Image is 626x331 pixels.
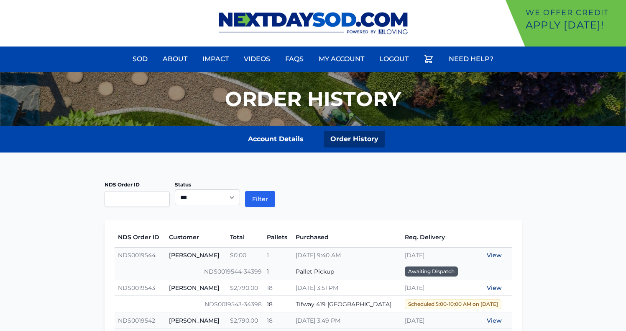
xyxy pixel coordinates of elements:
[487,251,502,259] a: View
[166,227,227,248] th: Customer
[263,280,292,296] td: 18
[166,313,227,328] td: [PERSON_NAME]
[118,317,155,324] a: NDS0019542
[324,131,385,147] a: Order History
[374,49,414,69] a: Logout
[401,227,468,248] th: Req. Delivery
[158,49,192,69] a: About
[263,313,292,328] td: 18
[263,227,292,248] th: Pallets
[239,49,275,69] a: Videos
[105,181,140,188] label: NDS Order ID
[314,49,369,69] a: My Account
[292,313,401,328] td: [DATE] 3:49 PM
[166,248,227,263] td: [PERSON_NAME]
[292,248,401,263] td: [DATE] 9:40 AM
[292,263,401,280] td: Pallet Pickup
[197,49,234,69] a: Impact
[115,296,264,313] td: NDS0019543-34398
[227,227,263,248] th: Total
[227,313,263,328] td: $2,790.00
[241,131,310,147] a: Account Details
[401,248,468,263] td: [DATE]
[280,49,309,69] a: FAQs
[526,18,623,32] p: Apply [DATE]!
[263,248,292,263] td: 1
[225,89,401,109] h1: Order History
[292,227,401,248] th: Purchased
[128,49,153,69] a: Sod
[166,280,227,296] td: [PERSON_NAME]
[401,313,468,328] td: [DATE]
[292,280,401,296] td: [DATE] 3:51 PM
[263,263,292,280] td: 1
[175,181,191,188] label: Status
[115,263,264,280] td: NDS0019544-34399
[115,227,166,248] th: NDS Order ID
[401,280,468,296] td: [DATE]
[405,266,458,277] span: Awaiting Dispatch
[227,248,263,263] td: $0.00
[292,296,401,313] td: Tifway 419 [GEOGRAPHIC_DATA]
[526,7,623,18] p: We offer Credit
[263,296,292,313] td: 18
[444,49,498,69] a: Need Help?
[118,251,156,259] a: NDS0019544
[118,284,155,292] a: NDS0019543
[405,299,501,309] span: Scheduled 5:00-10:00 AM on [DATE]
[487,317,502,324] a: View
[245,191,275,207] button: Filter
[487,284,502,292] a: View
[227,280,263,296] td: $2,790.00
